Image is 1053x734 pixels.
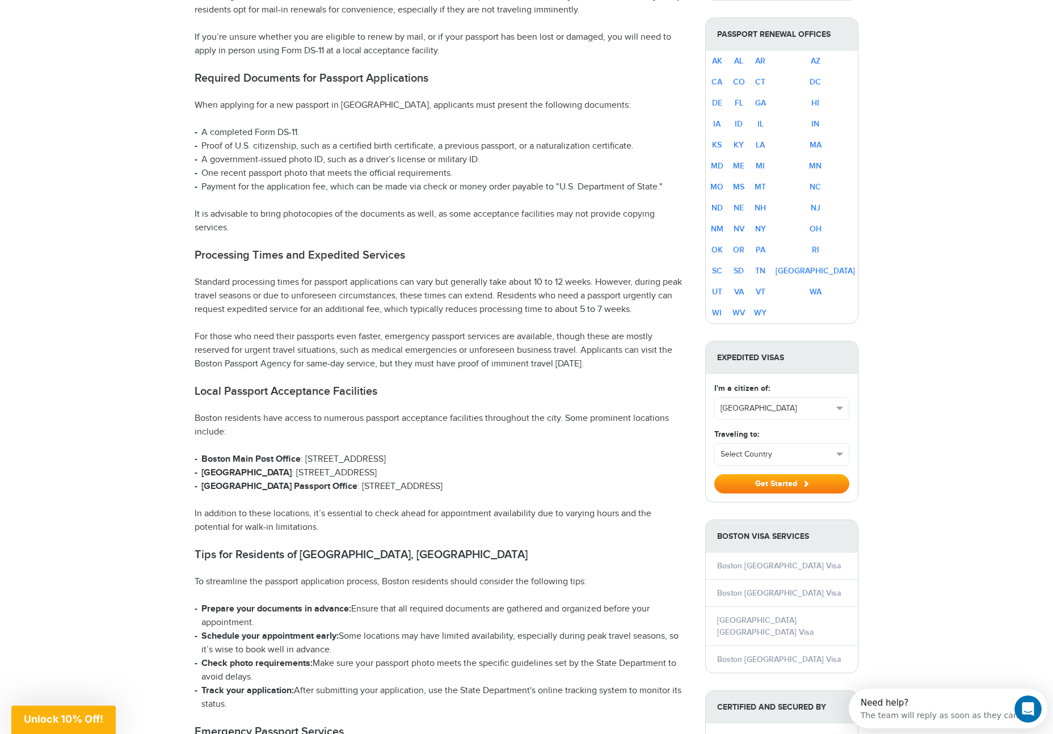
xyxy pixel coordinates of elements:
[755,56,765,66] a: AR
[812,245,819,255] a: RI
[195,330,688,371] p: For those who need their passports even faster, emergency passport services are available, though...
[810,182,821,192] a: NC
[711,224,723,234] a: NM
[714,474,849,493] button: Get Started
[195,167,688,180] li: One recent passport photo that meets the official requirements.
[734,56,743,66] a: AL
[713,119,721,129] a: IA
[195,480,688,493] li: : [STREET_ADDRESS]
[811,98,819,108] a: HI
[201,467,292,478] strong: [GEOGRAPHIC_DATA]
[712,140,722,150] a: KS
[757,119,764,129] a: IL
[712,98,722,108] a: DE
[721,449,833,460] span: Select Country
[712,308,722,318] a: WI
[195,180,688,194] li: Payment for the application fee, which can be made via check or money order payable to "U.S. Depa...
[706,520,858,552] strong: Boston Visa Services
[195,208,688,235] p: It is advisable to bring photocopies of the documents as well, as some acceptance facilities may ...
[734,140,744,150] a: KY
[195,140,688,153] li: Proof of U.S. citizenship, such as a certified birth certificate, a previous passport, or a natur...
[754,308,766,318] a: WY
[755,224,766,234] a: NY
[5,5,203,36] div: Open Intercom Messenger
[195,153,688,167] li: A government-issued photo ID, such as a driver’s license or military ID.
[195,248,688,262] h2: Processing Times and Expedited Services
[717,655,841,664] a: Boston [GEOGRAPHIC_DATA] Visa
[195,385,688,398] h2: Local Passport Acceptance Facilities
[195,71,688,85] h2: Required Documents for Passport Applications
[810,140,822,150] a: MA
[195,684,688,711] li: After submitting your application, use the State Department's online tracking system to monitor i...
[721,403,833,414] span: [GEOGRAPHIC_DATA]
[734,224,744,234] a: NV
[735,98,743,108] a: FL
[201,631,339,642] strong: Schedule your appointment early:
[195,466,688,480] li: : [STREET_ADDRESS]
[1014,695,1042,723] iframe: Intercom live chat
[11,706,116,734] div: Unlock 10% Off!
[195,602,688,630] li: Ensure that all required documents are gathered and organized before your appointment.
[811,203,820,213] a: NJ
[12,10,170,19] div: Need help?
[195,276,688,317] p: Standard processing times for passport applications can vary but generally take about 10 to 12 we...
[811,119,819,129] a: IN
[755,98,766,108] a: GA
[706,691,858,723] strong: Certified and Secured by
[12,19,170,31] div: The team will reply as soon as they can
[733,182,744,192] a: MS
[711,203,723,213] a: ND
[201,604,351,614] strong: Prepare your documents in advance:
[755,203,766,213] a: NH
[756,140,765,150] a: LA
[712,56,722,66] a: AK
[776,266,855,276] a: [GEOGRAPHIC_DATA]
[195,31,688,58] p: If you’re unsure whether you are eligible to renew by mail, or if your passport has been lost or ...
[201,481,357,492] strong: [GEOGRAPHIC_DATA] Passport Office
[195,548,688,562] h2: Tips for Residents of [GEOGRAPHIC_DATA], [GEOGRAPHIC_DATA]
[733,161,744,171] a: ME
[717,561,841,571] a: Boston [GEOGRAPHIC_DATA] Visa
[706,18,858,50] strong: Passport Renewal Offices
[712,287,722,297] a: UT
[195,126,688,140] li: A completed Form DS-11.
[734,203,744,213] a: NE
[732,308,745,318] a: WV
[809,161,822,171] a: MN
[195,575,688,589] p: To streamline the passport application process, Boston residents should consider the following tips:
[735,119,743,129] a: ID
[755,182,766,192] a: MT
[755,266,765,276] a: TN
[710,182,723,192] a: MO
[195,99,688,112] p: When applying for a new passport in [GEOGRAPHIC_DATA], applicants must present the following docu...
[201,658,313,669] strong: Check photo requirements:
[195,453,688,466] li: : [STREET_ADDRESS]
[717,615,814,637] a: [GEOGRAPHIC_DATA] [GEOGRAPHIC_DATA] Visa
[714,428,759,440] label: Traveling to:
[756,161,765,171] a: MI
[756,245,765,255] a: PA
[717,588,841,598] a: Boston [GEOGRAPHIC_DATA] Visa
[755,77,765,87] a: CT
[756,287,765,297] a: VT
[711,77,722,87] a: CA
[810,77,821,87] a: DC
[195,507,688,534] p: In addition to these locations, it’s essential to check ahead for appointment availability due to...
[712,266,722,276] a: SC
[195,630,688,657] li: Some locations may have limited availability, especially during peak travel seasons, so it’s wise...
[733,245,744,255] a: OR
[24,713,103,725] span: Unlock 10% Off!
[195,412,688,439] p: Boston residents have access to numerous passport acceptance facilities throughout the city. Some...
[715,398,849,419] button: [GEOGRAPHIC_DATA]
[706,341,858,374] strong: Expedited Visas
[715,444,849,465] button: Select Country
[195,657,688,684] li: Make sure your passport photo meets the specific guidelines set by the State Department to avoid ...
[201,454,301,465] strong: Boston Main Post Office
[811,56,820,66] a: AZ
[849,689,1047,728] iframe: Intercom live chat discovery launcher
[714,382,770,394] label: I'm a citizen of:
[734,287,744,297] a: VA
[810,224,822,234] a: OH
[711,245,723,255] a: OK
[810,287,822,297] a: WA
